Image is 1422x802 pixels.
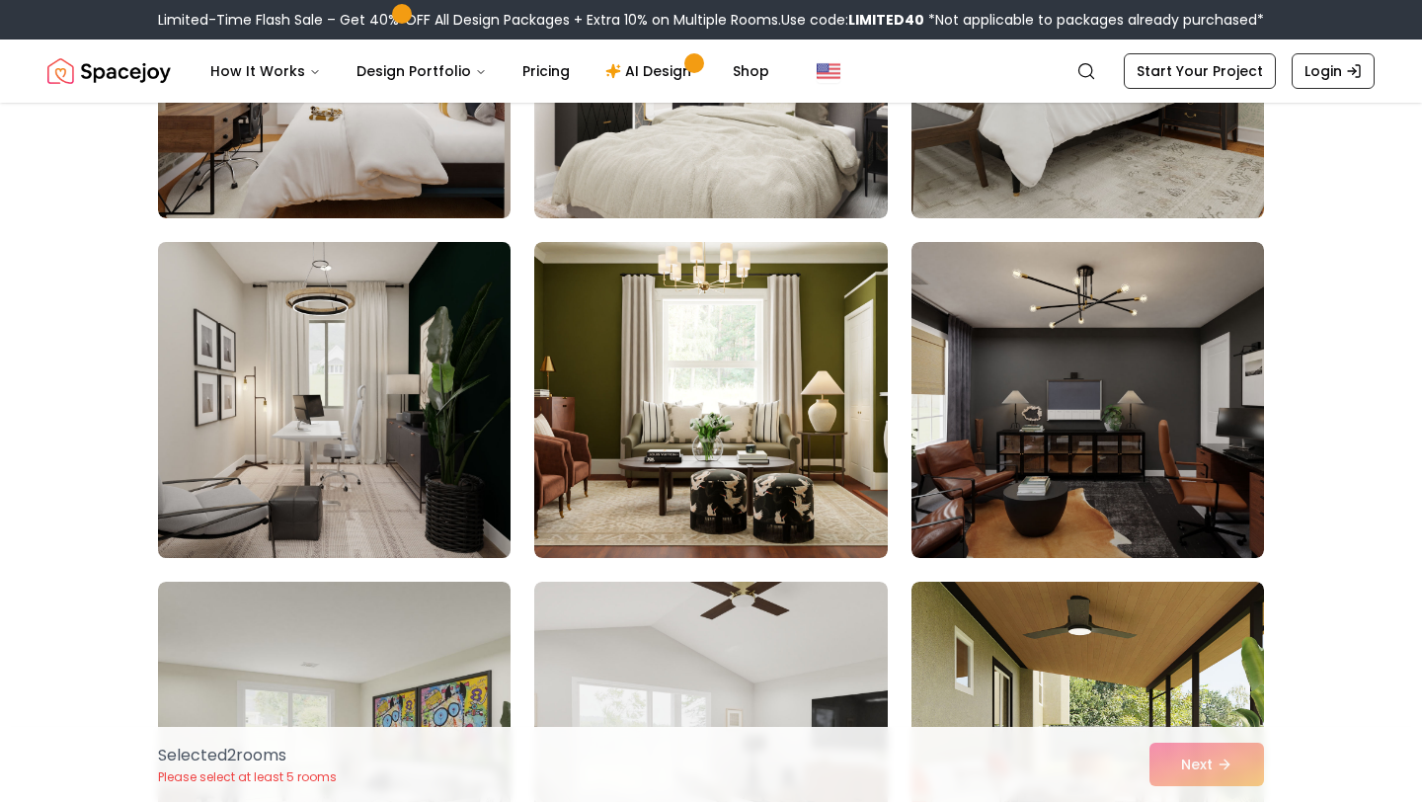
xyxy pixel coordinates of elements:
[158,769,337,785] p: Please select at least 5 rooms
[534,242,887,558] img: Room room-23
[1292,53,1375,89] a: Login
[47,40,1375,103] nav: Global
[817,59,840,83] img: United States
[848,10,924,30] b: LIMITED40
[717,51,785,91] a: Shop
[924,10,1264,30] span: *Not applicable to packages already purchased*
[590,51,713,91] a: AI Design
[47,51,171,91] img: Spacejoy Logo
[341,51,503,91] button: Design Portfolio
[47,51,171,91] a: Spacejoy
[195,51,337,91] button: How It Works
[911,242,1264,558] img: Room room-24
[507,51,586,91] a: Pricing
[158,10,1264,30] div: Limited-Time Flash Sale – Get 40% OFF All Design Packages + Extra 10% on Multiple Rooms.
[781,10,924,30] span: Use code:
[158,744,337,767] p: Selected 2 room s
[195,51,785,91] nav: Main
[1124,53,1276,89] a: Start Your Project
[149,234,519,566] img: Room room-22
